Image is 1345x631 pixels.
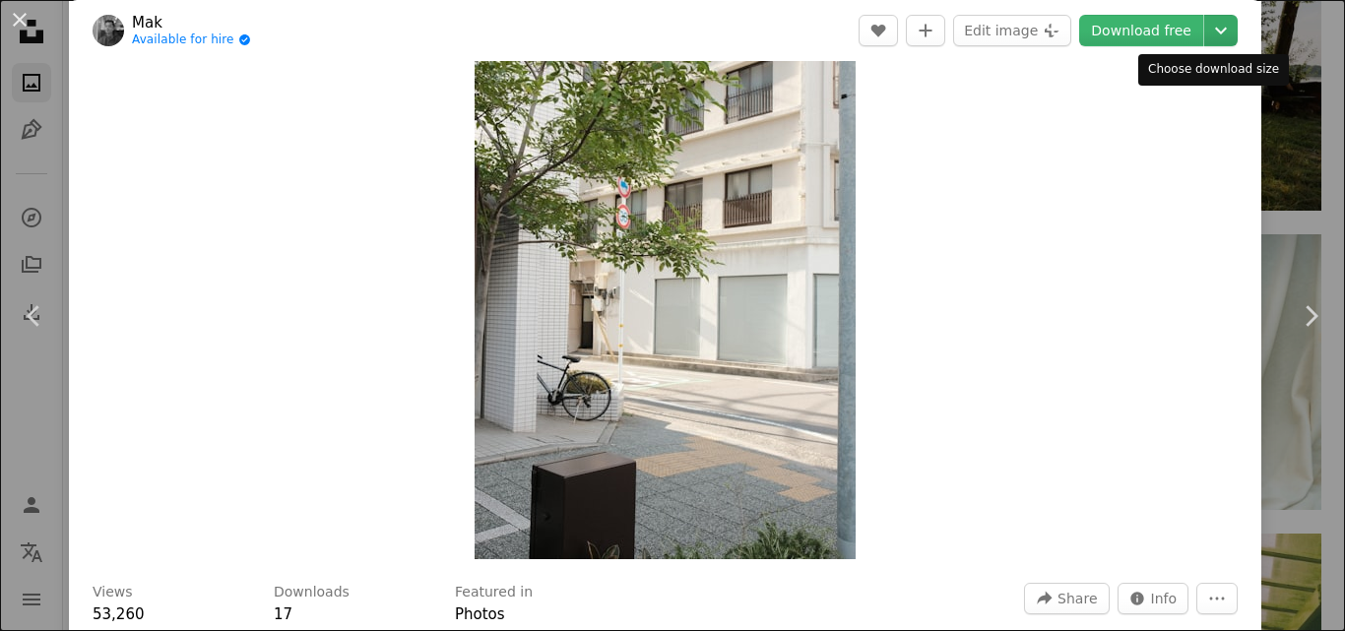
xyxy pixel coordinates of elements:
a: Download free [1079,15,1203,46]
span: Info [1151,584,1178,613]
span: 53,260 [93,605,145,623]
h3: Downloads [274,583,350,602]
span: Share [1057,584,1097,613]
button: Like [859,15,898,46]
h3: Views [93,583,133,602]
img: Go to Mak's profile [93,15,124,46]
button: Add to Collection [906,15,945,46]
h3: Featured in [455,583,533,602]
button: Stats about this image [1118,583,1189,614]
button: Share this image [1024,583,1109,614]
span: 17 [274,605,292,623]
a: Mak [132,13,251,32]
div: Choose download size [1138,54,1289,86]
button: Edit image [953,15,1071,46]
a: Available for hire [132,32,251,48]
a: Photos [455,605,505,623]
a: Next [1276,221,1345,410]
button: Choose download size [1204,15,1238,46]
button: More Actions [1196,583,1238,614]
